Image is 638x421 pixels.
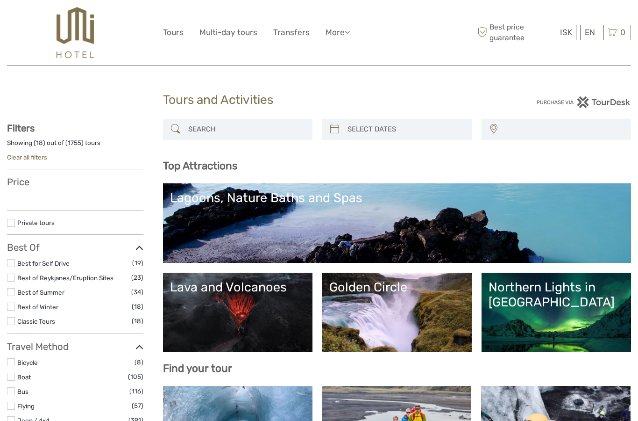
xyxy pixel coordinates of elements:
a: Northern Lights in [GEOGRAPHIC_DATA] [489,280,624,345]
span: (34) [131,287,143,298]
span: 0 [619,28,627,37]
h3: Travel Method [7,341,143,352]
span: (23) [131,272,143,283]
a: Private tours [17,219,55,226]
a: Bicycle [17,359,38,366]
span: (18) [132,316,143,327]
label: 1755 [68,138,81,147]
div: Showing ( ) out of ( ) tours [7,138,143,153]
div: Northern Lights in [GEOGRAPHIC_DATA] [489,280,624,310]
img: PurchaseViaTourDesk.png [536,96,631,108]
a: Golden Circle [329,280,465,345]
div: Golden Circle [329,280,465,295]
a: Multi-day tours [199,26,257,39]
a: Clear all filters [7,153,47,161]
span: (8) [135,357,143,368]
a: Bus [17,388,28,395]
a: Classic Tours [17,318,55,325]
span: (57) [132,400,143,411]
input: SELECT DATES [344,121,467,138]
a: Lagoons, Nature Baths and Spas [170,190,624,256]
a: Best of Summer [17,289,64,296]
div: Lagoons, Nature Baths and Spas [170,190,624,205]
h3: Best Of [7,242,143,253]
strong: Filters [7,123,35,134]
a: Best for Self Drive [17,260,70,267]
span: (116) [129,386,143,397]
h3: Price [7,176,143,188]
b: Find your tour [163,362,232,375]
a: Boat [17,373,31,381]
a: Best of Winter [17,303,58,311]
img: 526-1e775aa5-7374-4589-9d7e-5793fb20bdfc_logo_big.jpg [57,7,93,58]
a: Best of Reykjanes/Eruption Sites [17,274,113,282]
b: Top Attractions [163,160,237,172]
span: (105) [128,371,143,382]
div: EN [581,25,599,40]
a: Tours [163,26,184,39]
a: More [326,26,350,39]
span: Best price guarantee [475,22,553,43]
span: (19) [132,258,143,269]
a: Lava and Volcanoes [170,280,305,345]
label: 18 [36,138,43,147]
h1: Tours and Activities [163,93,475,108]
span: (18) [132,301,143,312]
a: Transfers [273,26,310,39]
div: Lava and Volcanoes [170,280,305,295]
a: Flying [17,402,35,410]
input: SEARCH [184,121,308,138]
span: ISK [560,28,572,37]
